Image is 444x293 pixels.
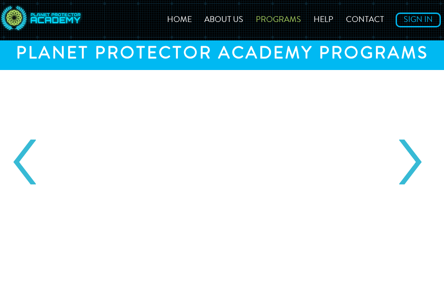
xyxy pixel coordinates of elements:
[199,16,249,24] a: About Us
[308,16,339,24] a: Help
[399,140,422,184] a: Next
[13,140,36,184] a: Prev
[341,16,389,24] a: Contact
[162,16,197,24] a: Home
[396,13,441,27] a: Sign In
[250,16,306,24] a: Programs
